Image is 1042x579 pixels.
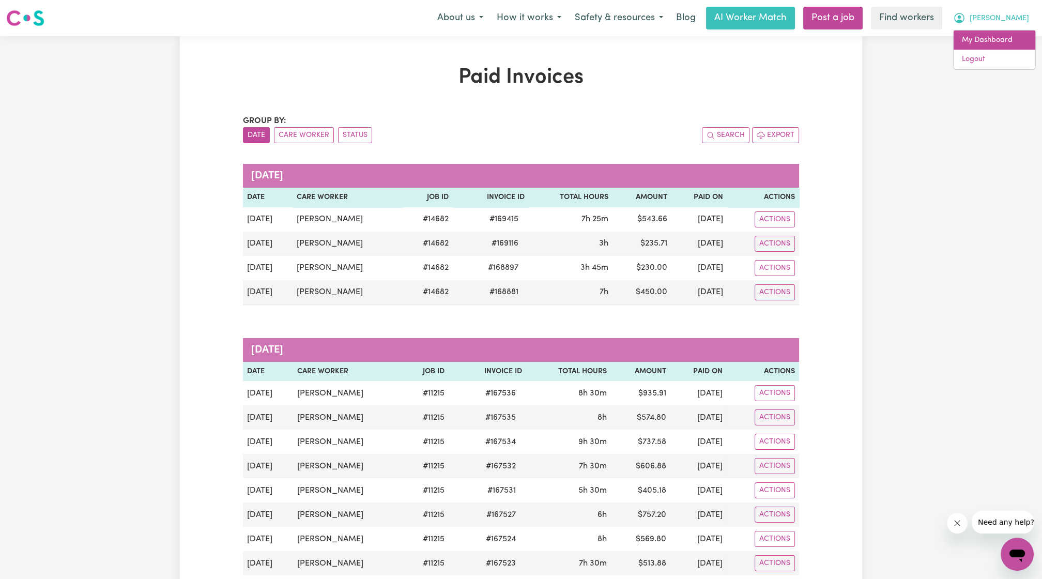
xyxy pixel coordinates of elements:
[293,527,404,551] td: [PERSON_NAME]
[403,207,453,232] td: # 14682
[293,256,403,280] td: [PERSON_NAME]
[671,207,727,232] td: [DATE]
[947,513,968,534] iframe: Close message
[243,502,293,527] td: [DATE]
[611,478,670,502] td: $ 405.18
[293,430,404,454] td: [PERSON_NAME]
[727,188,799,207] th: Actions
[1001,538,1034,571] iframe: Button to launch messaging window
[483,213,525,225] span: # 169415
[6,7,63,16] span: Need any help?
[611,405,670,430] td: $ 574.80
[274,127,334,143] button: sort invoices by care worker
[953,30,1036,70] div: My Account
[755,434,795,450] button: Actions
[293,405,404,430] td: [PERSON_NAME]
[243,430,293,454] td: [DATE]
[449,362,526,382] th: Invoice ID
[671,280,727,305] td: [DATE]
[293,362,404,382] th: Care Worker
[529,188,613,207] th: Total Hours
[611,381,670,405] td: $ 935.91
[485,237,525,250] span: # 169116
[578,486,607,495] span: 5 hours 30 minutes
[755,482,795,498] button: Actions
[482,262,525,274] span: # 168897
[670,502,727,527] td: [DATE]
[243,551,293,575] td: [DATE]
[243,381,293,405] td: [DATE]
[293,381,404,405] td: [PERSON_NAME]
[243,117,286,125] span: Group by:
[293,280,403,305] td: [PERSON_NAME]
[403,232,453,256] td: # 14682
[580,264,608,272] span: 3 hours 45 minutes
[568,7,670,29] button: Safety & resources
[755,284,795,300] button: Actions
[670,381,727,405] td: [DATE]
[404,478,449,502] td: # 11215
[612,232,671,256] td: $ 235.71
[578,438,607,446] span: 9 hours 30 minutes
[671,256,727,280] td: [DATE]
[612,207,671,232] td: $ 543.66
[526,362,611,382] th: Total Hours
[972,511,1034,534] iframe: Message from company
[483,286,525,298] span: # 168881
[706,7,795,29] a: AI Worker Match
[243,207,293,232] td: [DATE]
[480,533,522,545] span: # 167524
[404,527,449,551] td: # 11215
[670,551,727,575] td: [DATE]
[243,405,293,430] td: [DATE]
[670,454,727,478] td: [DATE]
[6,6,44,30] a: Careseekers logo
[243,478,293,502] td: [DATE]
[403,188,453,207] th: Job ID
[702,127,749,143] button: Search
[611,430,670,454] td: $ 737.58
[579,462,607,470] span: 7 hours 30 minutes
[670,527,727,551] td: [DATE]
[578,389,607,398] span: 8 hours 30 minutes
[755,555,795,571] button: Actions
[293,551,404,575] td: [PERSON_NAME]
[293,207,403,232] td: [PERSON_NAME]
[293,478,404,502] td: [PERSON_NAME]
[954,31,1035,50] a: My Dashboard
[755,211,795,227] button: Actions
[600,288,608,296] span: 7 hours
[243,232,293,256] td: [DATE]
[243,527,293,551] td: [DATE]
[671,188,727,207] th: Paid On
[871,7,942,29] a: Find workers
[612,280,671,305] td: $ 450.00
[404,430,449,454] td: # 11215
[670,478,727,502] td: [DATE]
[670,362,727,382] th: Paid On
[755,236,795,252] button: Actions
[243,188,293,207] th: Date
[479,436,522,448] span: # 167534
[293,502,404,527] td: [PERSON_NAME]
[755,409,795,425] button: Actions
[480,557,522,570] span: # 167523
[597,535,607,543] span: 8 hours
[671,232,727,256] td: [DATE]
[404,405,449,430] td: # 11215
[243,454,293,478] td: [DATE]
[597,511,607,519] span: 6 hours
[611,502,670,527] td: $ 757.20
[611,527,670,551] td: $ 569.80
[404,551,449,575] td: # 11215
[579,559,607,568] span: 7 hours 30 minutes
[803,7,863,29] a: Post a job
[755,507,795,523] button: Actions
[670,430,727,454] td: [DATE]
[243,256,293,280] td: [DATE]
[611,551,670,575] td: $ 513.88
[611,362,670,382] th: Amount
[599,239,608,248] span: 3 hours
[755,260,795,276] button: Actions
[611,454,670,478] td: $ 606.88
